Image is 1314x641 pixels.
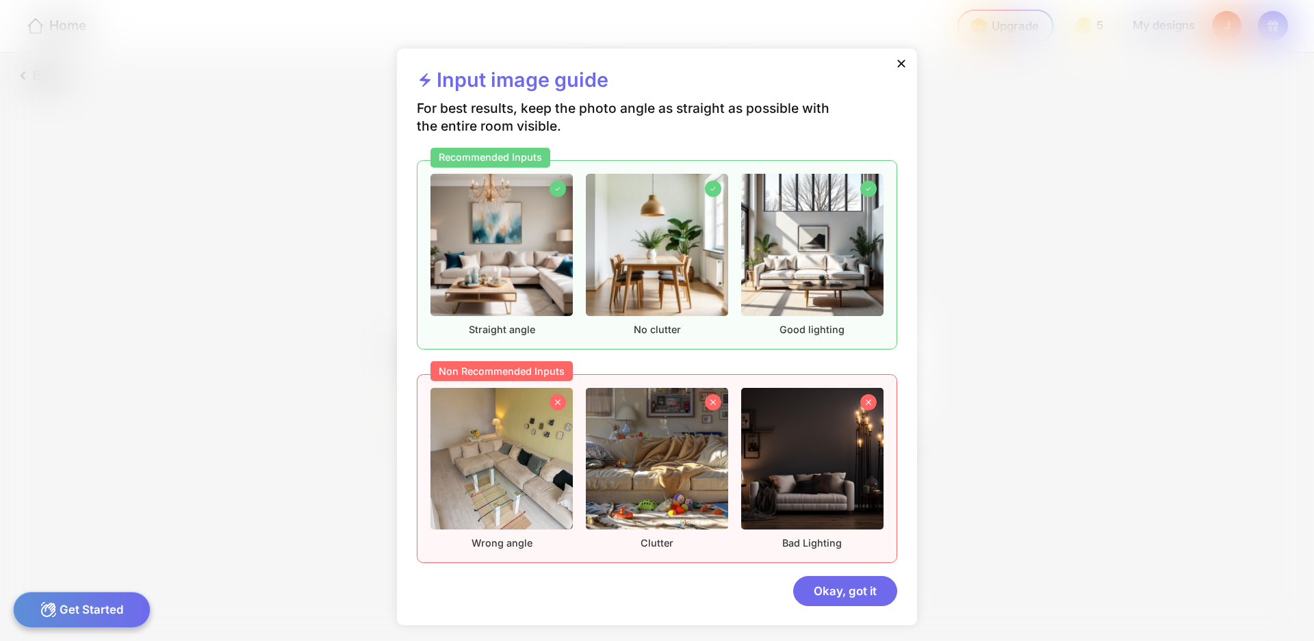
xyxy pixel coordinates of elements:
img: nonrecommendedImageFurnished1.png [430,388,573,530]
div: Get Started [13,592,151,628]
div: Good lighting [741,174,884,335]
div: Input image guide [417,68,608,99]
div: Bad Lighting [741,388,884,549]
img: recommendedImageFurnished2.png [586,174,728,316]
img: recommendedImageFurnished1.png [430,174,573,316]
img: nonrecommendedImageFurnished2.png [586,388,728,530]
div: Recommended Inputs [430,148,550,168]
img: nonrecommendedImageFurnished3.png [741,388,884,530]
img: recommendedImageFurnished3.png [741,174,884,316]
div: For best results, keep the photo angle as straight as possible with the entire room visible. [417,99,845,160]
div: Wrong angle [430,388,573,549]
div: Non Recommended Inputs [430,361,573,381]
div: Clutter [586,388,728,549]
div: Straight angle [430,174,573,335]
div: No clutter [586,174,728,335]
div: Okay, got it [793,576,897,605]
